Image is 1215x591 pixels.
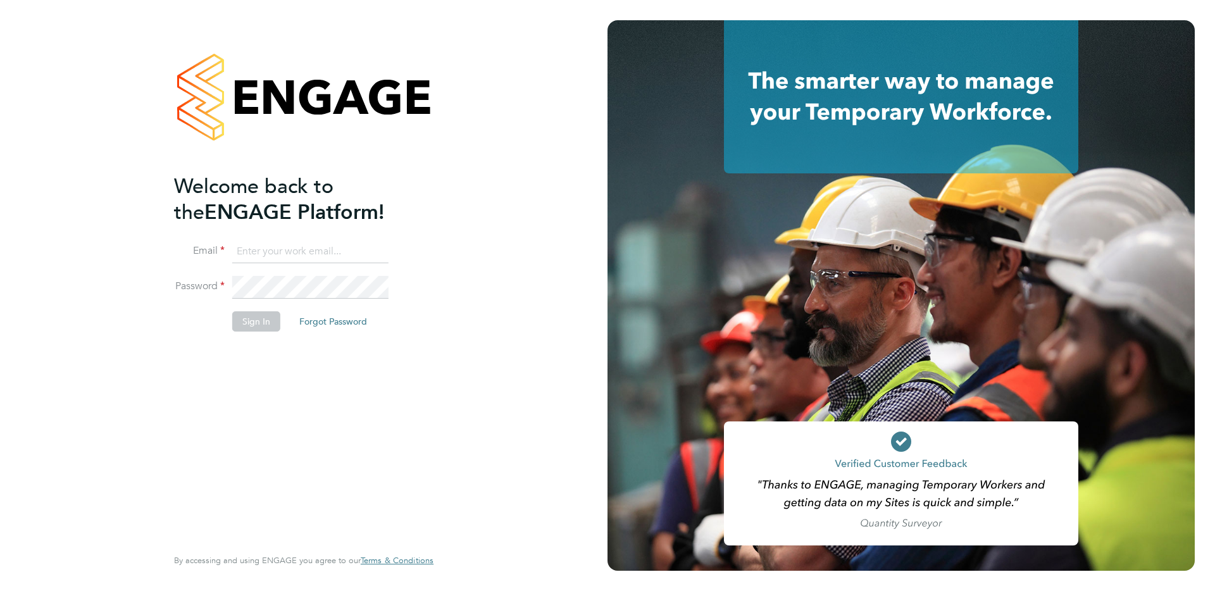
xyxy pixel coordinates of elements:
span: Terms & Conditions [361,555,433,566]
label: Email [174,244,225,258]
button: Sign In [232,311,280,332]
h2: ENGAGE Platform! [174,173,421,225]
input: Enter your work email... [232,240,389,263]
span: By accessing and using ENGAGE you agree to our [174,555,433,566]
a: Terms & Conditions [361,556,433,566]
label: Password [174,280,225,293]
button: Forgot Password [289,311,377,332]
span: Welcome back to the [174,174,333,225]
